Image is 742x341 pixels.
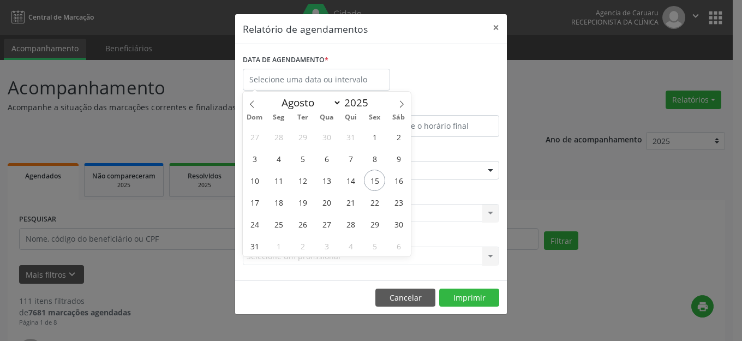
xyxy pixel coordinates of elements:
[375,289,435,307] button: Cancelar
[292,192,313,213] span: Agosto 19, 2025
[243,52,328,69] label: DATA DE AGENDAMENTO
[244,235,265,256] span: Agosto 31, 2025
[388,192,409,213] span: Agosto 23, 2025
[388,170,409,191] span: Agosto 16, 2025
[276,95,342,110] select: Month
[243,69,390,91] input: Selecione uma data ou intervalo
[315,114,339,121] span: Qua
[268,235,289,256] span: Setembro 1, 2025
[364,148,385,169] span: Agosto 8, 2025
[388,148,409,169] span: Agosto 9, 2025
[340,170,361,191] span: Agosto 14, 2025
[316,170,337,191] span: Agosto 13, 2025
[292,148,313,169] span: Agosto 5, 2025
[243,22,368,36] h5: Relatório de agendamentos
[291,114,315,121] span: Ter
[244,126,265,147] span: Julho 27, 2025
[363,114,387,121] span: Sex
[244,148,265,169] span: Agosto 3, 2025
[340,148,361,169] span: Agosto 7, 2025
[268,148,289,169] span: Agosto 4, 2025
[316,126,337,147] span: Julho 30, 2025
[292,126,313,147] span: Julho 29, 2025
[340,192,361,213] span: Agosto 21, 2025
[388,213,409,235] span: Agosto 30, 2025
[244,192,265,213] span: Agosto 17, 2025
[339,114,363,121] span: Qui
[364,126,385,147] span: Agosto 1, 2025
[268,213,289,235] span: Agosto 25, 2025
[316,192,337,213] span: Agosto 20, 2025
[388,126,409,147] span: Agosto 2, 2025
[340,213,361,235] span: Agosto 28, 2025
[364,213,385,235] span: Agosto 29, 2025
[292,213,313,235] span: Agosto 26, 2025
[244,170,265,191] span: Agosto 10, 2025
[316,148,337,169] span: Agosto 6, 2025
[244,213,265,235] span: Agosto 24, 2025
[364,192,385,213] span: Agosto 22, 2025
[374,115,499,137] input: Selecione o horário final
[268,192,289,213] span: Agosto 18, 2025
[374,98,499,115] label: ATÉ
[316,213,337,235] span: Agosto 27, 2025
[387,114,411,121] span: Sáb
[439,289,499,307] button: Imprimir
[340,235,361,256] span: Setembro 4, 2025
[342,95,378,110] input: Year
[316,235,337,256] span: Setembro 3, 2025
[243,114,267,121] span: Dom
[388,235,409,256] span: Setembro 6, 2025
[485,14,507,41] button: Close
[292,235,313,256] span: Setembro 2, 2025
[268,170,289,191] span: Agosto 11, 2025
[364,235,385,256] span: Setembro 5, 2025
[268,126,289,147] span: Julho 28, 2025
[340,126,361,147] span: Julho 31, 2025
[267,114,291,121] span: Seg
[292,170,313,191] span: Agosto 12, 2025
[364,170,385,191] span: Agosto 15, 2025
